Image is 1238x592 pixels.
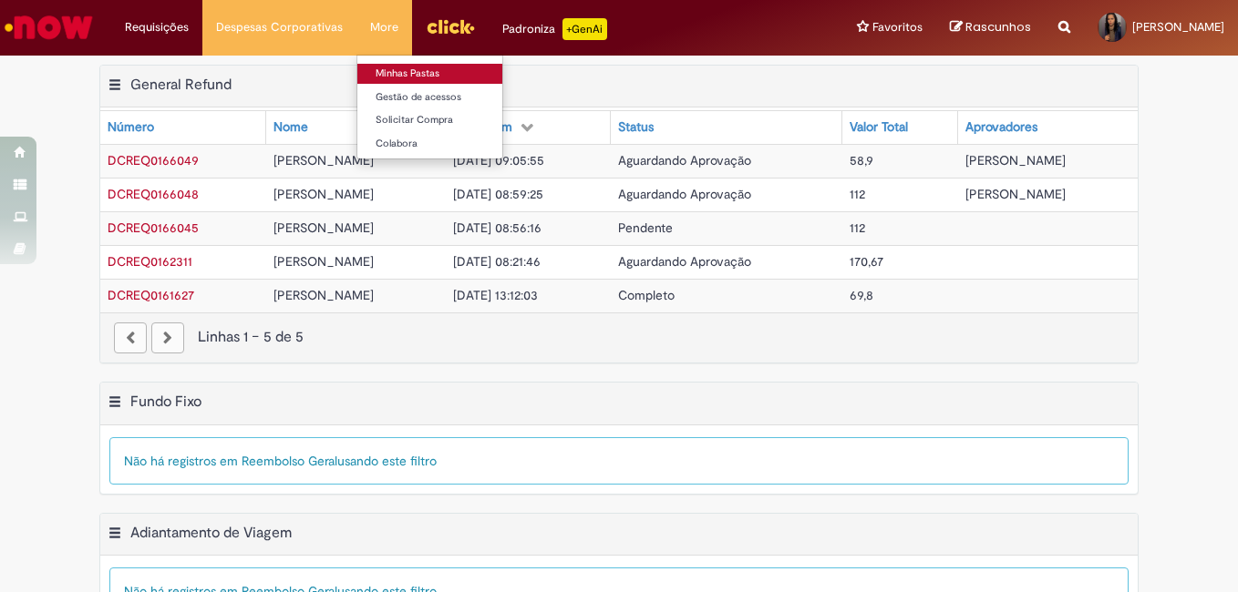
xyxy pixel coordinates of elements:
span: DCREQ0162311 [108,253,192,270]
div: Número [108,118,154,137]
a: Abrir Registro: DCREQ0166045 [108,219,199,236]
a: Gestão de acessos [357,87,558,107]
div: Aprovadores [965,118,1037,137]
span: [DATE] 08:21:46 [453,253,541,270]
span: [PERSON_NAME] [273,152,374,168]
div: Nome [273,118,308,137]
span: Favoritos [872,18,923,36]
span: Aguardando Aprovação [618,253,751,270]
img: ServiceNow [2,9,96,46]
img: click_logo_yellow_360x200.png [426,13,475,40]
span: 58,9 [850,152,873,168]
span: DCREQ0166048 [108,186,199,202]
span: [PERSON_NAME] [273,186,374,202]
span: [PERSON_NAME] [273,253,374,270]
a: Abrir Registro: DCREQ0161627 [108,287,194,303]
div: Valor Total [850,118,908,137]
span: Despesas Corporativas [216,18,343,36]
a: Abrir Registro: DCREQ0162311 [108,253,192,270]
span: [DATE] 09:05:55 [453,152,544,168]
span: [DATE] 13:12:03 [453,287,538,303]
a: Minhas Pastas [357,64,558,84]
span: [PERSON_NAME] [273,219,374,236]
span: 69,8 [850,287,873,303]
span: DCREQ0166045 [108,219,199,236]
span: [PERSON_NAME] [965,186,1066,202]
div: Status [618,118,654,137]
span: Requisições [125,18,189,36]
a: Rascunhos [950,19,1031,36]
a: Abrir Registro: DCREQ0166048 [108,186,199,202]
ul: More [356,55,503,159]
span: [DATE] 08:56:16 [453,219,542,236]
button: Adiantamento de Viagem Menu de contexto [108,524,122,547]
span: 170,67 [850,253,883,270]
span: Aguardando Aprovação [618,186,751,202]
h2: Adiantamento de Viagem [130,524,292,542]
span: [PERSON_NAME] [965,152,1066,168]
button: General Refund Menu de contexto [108,76,122,99]
span: [PERSON_NAME] [1132,19,1224,35]
span: Pendente [618,219,673,236]
div: Linhas 1 − 5 de 5 [114,327,1124,348]
span: Aguardando Aprovação [618,152,751,168]
span: [PERSON_NAME] [273,287,374,303]
a: Colabora [357,134,558,154]
nav: paginação [100,312,1138,362]
span: 112 [850,186,865,202]
p: +GenAi [562,18,607,40]
span: More [370,18,398,36]
span: [DATE] 08:59:25 [453,186,543,202]
span: DCREQ0161627 [108,287,194,303]
span: 112 [850,219,865,236]
a: Abrir Registro: DCREQ0166049 [108,152,199,168]
div: Padroniza [502,18,607,40]
span: usando este filtro [337,453,437,469]
button: Fundo Fixo Menu de contexto [108,393,122,416]
div: Não há registros em Reembolso Geral [109,437,1129,485]
a: Solicitar Compra [357,110,558,130]
h2: Fundo Fixo [130,393,201,411]
span: Rascunhos [965,18,1031,36]
span: DCREQ0166049 [108,152,199,168]
span: Completo [618,287,675,303]
h2: General Refund [130,76,232,94]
